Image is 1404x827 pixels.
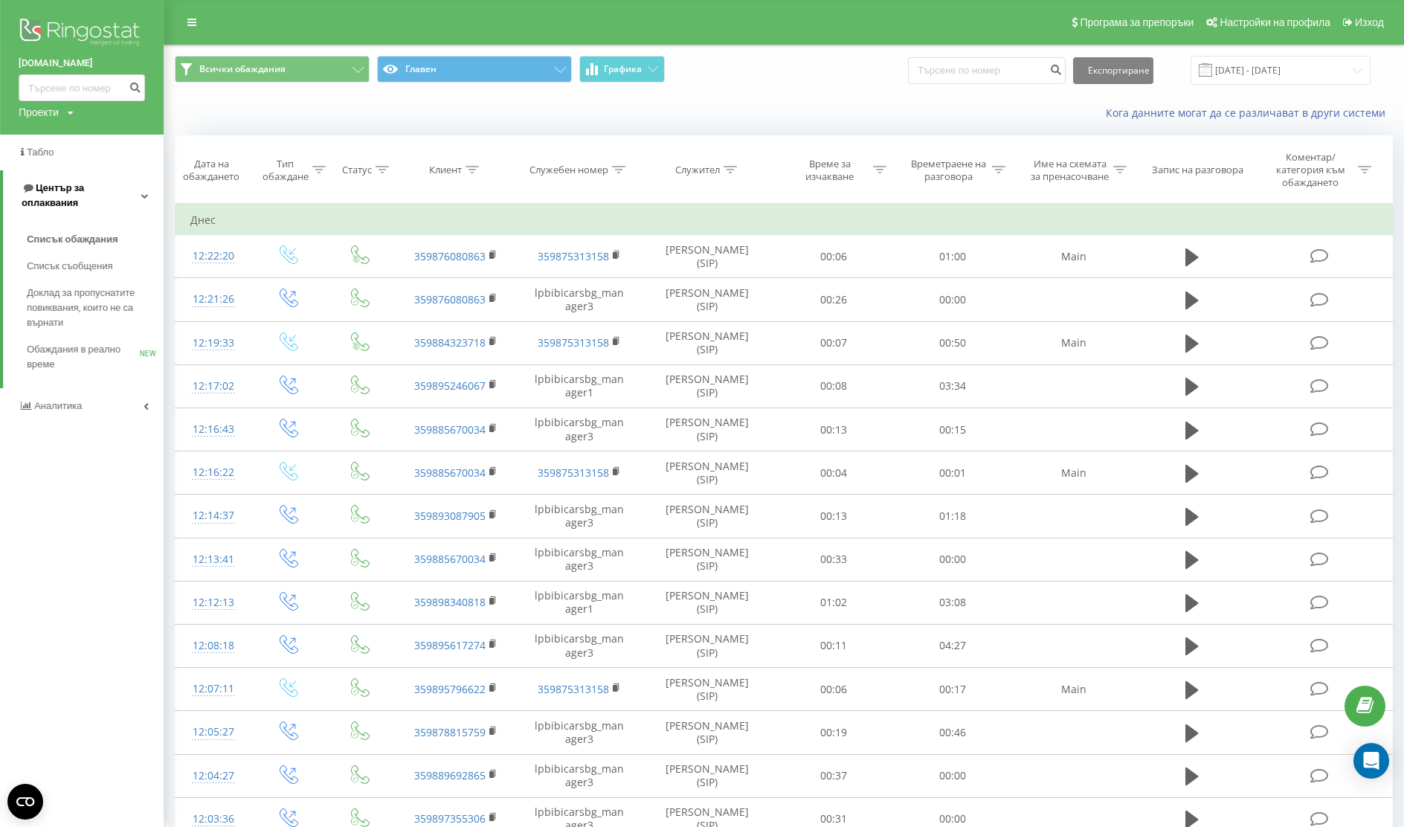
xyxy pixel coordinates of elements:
[377,56,572,83] button: Главен
[641,364,774,408] td: [PERSON_NAME] (SIP)
[518,364,641,408] td: lpbibicarsbg_manager1
[529,164,608,176] div: Служебен номер
[641,321,774,364] td: [PERSON_NAME] (SIP)
[414,509,486,523] a: 359893087905
[414,552,486,566] a: 359885670034
[175,56,370,83] button: Всички обаждания
[893,364,1012,408] td: 03:34
[414,595,486,609] a: 359898340818
[19,74,145,101] input: Търсене по номер
[190,285,236,314] div: 12:21:26
[893,235,1012,278] td: 01:00
[774,278,893,321] td: 00:26
[1012,668,1136,711] td: Main
[414,768,486,782] a: 359889692865
[641,624,774,667] td: [PERSON_NAME] (SIP)
[27,259,113,274] span: Списък съобщения
[774,668,893,711] td: 00:06
[1353,743,1389,779] div: Open Intercom Messenger
[414,292,486,306] a: 359876080863
[641,495,774,538] td: [PERSON_NAME] (SIP)
[190,762,236,791] div: 12:04:27
[19,15,145,52] img: Ringostat logo
[190,242,236,271] div: 12:22:20
[908,57,1066,84] input: Търсене по номер
[1267,151,1354,189] div: Коментар/категория към обаждането
[429,164,462,176] div: Клиент
[175,158,248,183] div: Дата на обаждането
[27,336,164,378] a: Обаждания в реално времеNEW
[175,205,1393,235] td: Днес
[893,495,1012,538] td: 01:18
[190,329,236,358] div: 12:19:33
[414,682,486,696] a: 359895796622
[538,335,609,350] a: 359875313158
[774,538,893,581] td: 00:33
[774,235,893,278] td: 00:06
[641,581,774,624] td: [PERSON_NAME] (SIP)
[518,278,641,321] td: lpbibicarsbg_manager3
[774,364,893,408] td: 00:08
[518,711,641,754] td: lpbibicarsbg_manager3
[1355,16,1384,28] span: Изход
[774,754,893,797] td: 00:37
[1073,57,1153,84] button: Експортиране
[641,538,774,581] td: [PERSON_NAME] (SIP)
[199,63,286,75] span: Всички обаждания
[414,249,486,263] a: 359876080863
[518,538,641,581] td: lpbibicarsbg_manager3
[22,182,84,208] span: Център за оплаквания
[909,158,988,183] div: Времетраене на разговора
[190,458,236,487] div: 12:16:22
[774,624,893,667] td: 00:11
[190,631,236,660] div: 12:08:18
[774,408,893,451] td: 00:13
[774,451,893,495] td: 00:04
[190,415,236,444] div: 12:16:43
[893,624,1012,667] td: 04:27
[27,253,164,280] a: Списък съобщения
[263,158,309,183] div: Тип обаждане
[190,718,236,747] div: 12:05:27
[893,581,1012,624] td: 03:08
[27,147,54,158] span: Табло
[27,280,164,336] a: Доклад за пропуснатите повиквания, които не са върнати
[518,624,641,667] td: lpbibicarsbg_manager3
[190,501,236,530] div: 12:14:37
[893,538,1012,581] td: 00:00
[893,321,1012,364] td: 00:50
[518,408,641,451] td: lpbibicarsbg_manager3
[774,711,893,754] td: 00:19
[414,725,486,739] a: 359878815759
[414,811,486,826] a: 359897355306
[190,588,236,617] div: 12:12:13
[604,64,642,74] span: Графика
[3,170,164,221] a: Център за оплаквания
[414,335,486,350] a: 359884323718
[342,164,372,176] div: Статус
[774,321,893,364] td: 00:07
[7,784,43,820] button: Open CMP widget
[641,451,774,495] td: [PERSON_NAME] (SIP)
[790,158,869,183] div: Време за изчакване
[893,278,1012,321] td: 00:00
[538,249,609,263] a: 359875313158
[1012,321,1136,364] td: Main
[641,278,774,321] td: [PERSON_NAME] (SIP)
[774,581,893,624] td: 01:02
[641,235,774,278] td: [PERSON_NAME] (SIP)
[641,408,774,451] td: [PERSON_NAME] (SIP)
[1106,106,1393,120] a: Кога данните могат да се различават в други системи
[774,495,893,538] td: 00:13
[27,342,140,372] span: Обаждания в реално време
[538,466,609,480] a: 359875313158
[19,105,59,120] div: Проекти
[893,408,1012,451] td: 00:15
[27,286,156,330] span: Доклад за пропуснатите повиквания, които не са върнати
[190,675,236,704] div: 12:07:11
[190,545,236,574] div: 12:13:41
[27,232,118,247] span: Списък обаждания
[893,711,1012,754] td: 00:46
[518,581,641,624] td: lpbibicarsbg_manager1
[414,379,486,393] a: 359895246067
